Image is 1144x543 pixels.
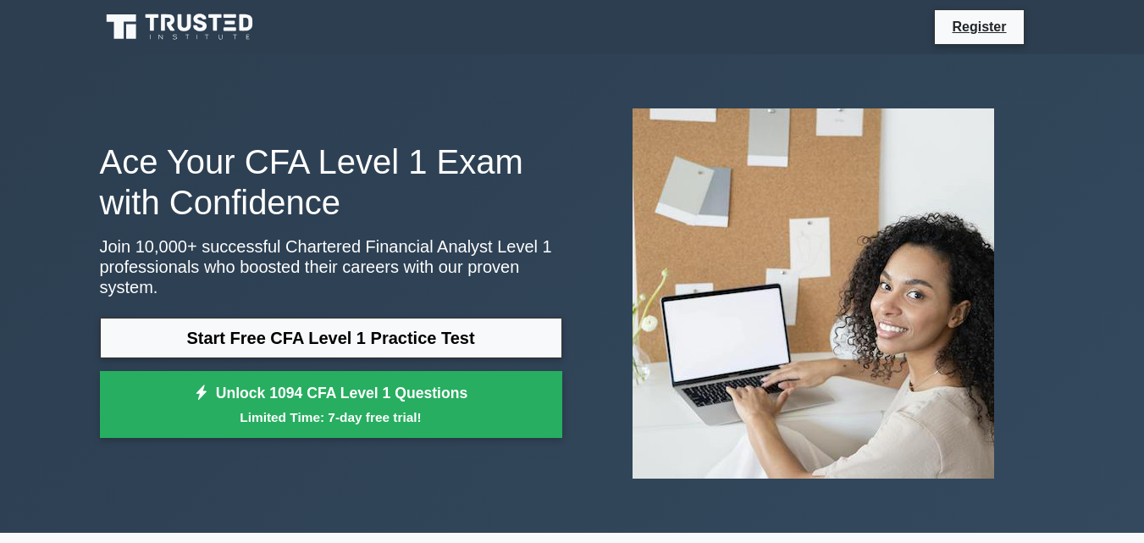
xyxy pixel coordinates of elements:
[942,16,1016,37] a: Register
[100,371,562,439] a: Unlock 1094 CFA Level 1 QuestionsLimited Time: 7-day free trial!
[121,407,541,427] small: Limited Time: 7-day free trial!
[100,141,562,223] h1: Ace Your CFA Level 1 Exam with Confidence
[100,318,562,358] a: Start Free CFA Level 1 Practice Test
[100,236,562,297] p: Join 10,000+ successful Chartered Financial Analyst Level 1 professionals who boosted their caree...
